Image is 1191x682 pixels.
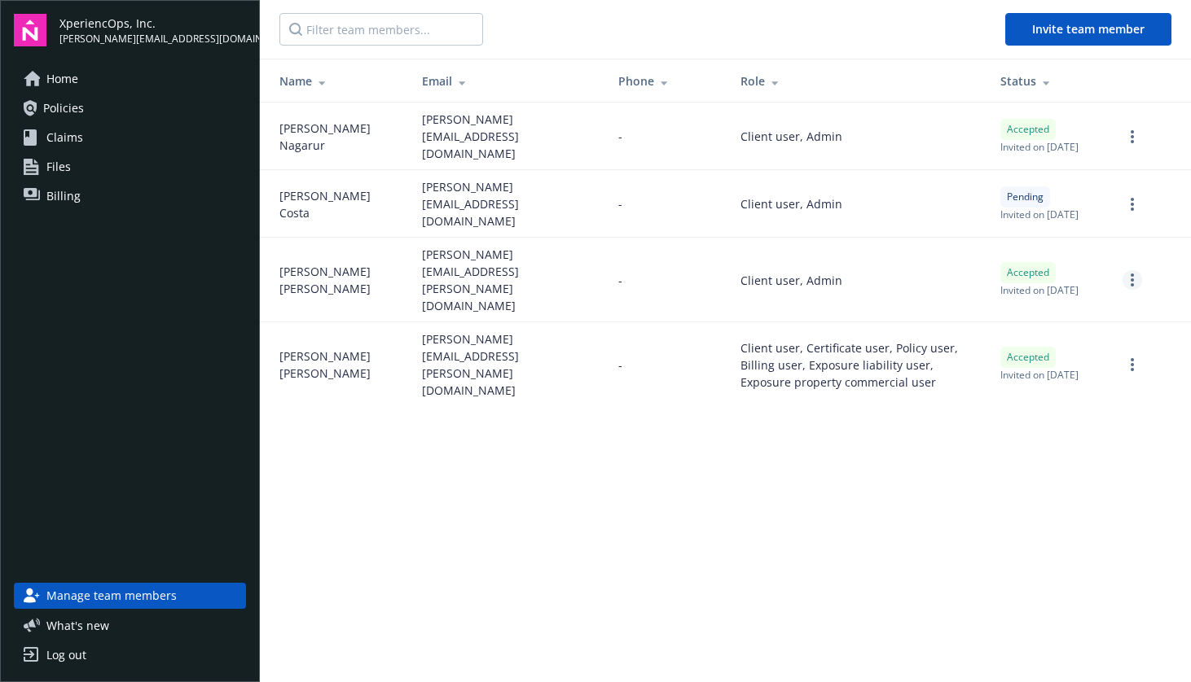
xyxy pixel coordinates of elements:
[59,14,246,46] button: XperiencOps, Inc.[PERSON_NAME][EMAIL_ADDRESS][DOMAIN_NAME]
[14,66,246,92] a: Home
[46,617,109,634] span: What ' s new
[14,183,246,209] a: Billing
[1007,265,1049,280] span: Accepted
[279,13,483,46] input: Filter team members...
[1032,21,1145,37] span: Invite team member
[1007,190,1044,204] span: Pending
[741,72,974,90] div: Role
[1123,127,1142,146] a: more
[1000,140,1079,154] span: Invited on [DATE]
[46,642,86,668] div: Log out
[279,72,396,90] div: Name
[422,111,592,162] span: [PERSON_NAME][EMAIL_ADDRESS][DOMAIN_NAME]
[14,95,246,121] a: Policies
[741,272,842,289] span: Client user, Admin
[618,356,622,374] span: -
[14,125,246,151] a: Claims
[59,15,246,32] span: XperiencOps, Inc.
[46,583,177,609] span: Manage team members
[46,183,81,209] span: Billing
[422,178,592,230] span: [PERSON_NAME][EMAIL_ADDRESS][DOMAIN_NAME]
[46,154,71,180] span: Files
[741,195,842,212] span: Client user, Admin
[279,120,396,154] span: [PERSON_NAME] Nagarur
[14,14,46,46] img: navigator-logo.svg
[1005,13,1171,46] button: Invite team member
[279,263,396,297] span: [PERSON_NAME] [PERSON_NAME]
[1000,208,1079,221] span: Invited on [DATE]
[46,66,78,92] span: Home
[422,72,592,90] div: Email
[14,617,135,634] button: What's new
[1007,350,1049,365] span: Accepted
[43,95,84,121] span: Policies
[618,128,622,145] span: -
[1123,355,1142,374] a: more
[1000,283,1079,297] span: Invited on [DATE]
[14,583,246,609] a: Manage team members
[1000,368,1079,382] span: Invited on [DATE]
[741,128,842,145] span: Client user, Admin
[422,330,592,399] span: [PERSON_NAME][EMAIL_ADDRESS][PERSON_NAME][DOMAIN_NAME]
[279,187,396,221] span: [PERSON_NAME] Costa
[59,32,246,46] span: [PERSON_NAME][EMAIL_ADDRESS][DOMAIN_NAME]
[618,272,622,289] span: -
[1123,195,1142,214] a: more
[741,339,974,391] span: Client user, Certificate user, Policy user, Billing user, Exposure liability user, Exposure prope...
[422,246,592,314] span: [PERSON_NAME][EMAIL_ADDRESS][PERSON_NAME][DOMAIN_NAME]
[618,72,714,90] div: Phone
[46,125,83,151] span: Claims
[1000,72,1097,90] div: Status
[1123,270,1142,290] a: more
[14,154,246,180] a: Files
[1007,122,1049,137] span: Accepted
[279,348,396,382] span: [PERSON_NAME] [PERSON_NAME]
[618,195,622,212] span: -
